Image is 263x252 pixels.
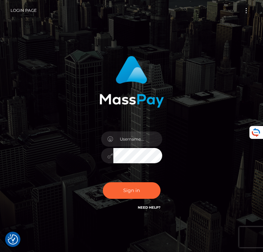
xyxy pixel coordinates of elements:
[11,3,37,18] a: Login Page
[8,234,18,245] img: Revisit consent button
[240,6,252,15] button: Toggle navigation
[8,234,18,245] button: Consent Preferences
[113,131,162,147] input: Username...
[103,182,161,199] button: Sign in
[99,56,164,108] img: MassPay Login
[138,205,161,210] a: Need Help?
